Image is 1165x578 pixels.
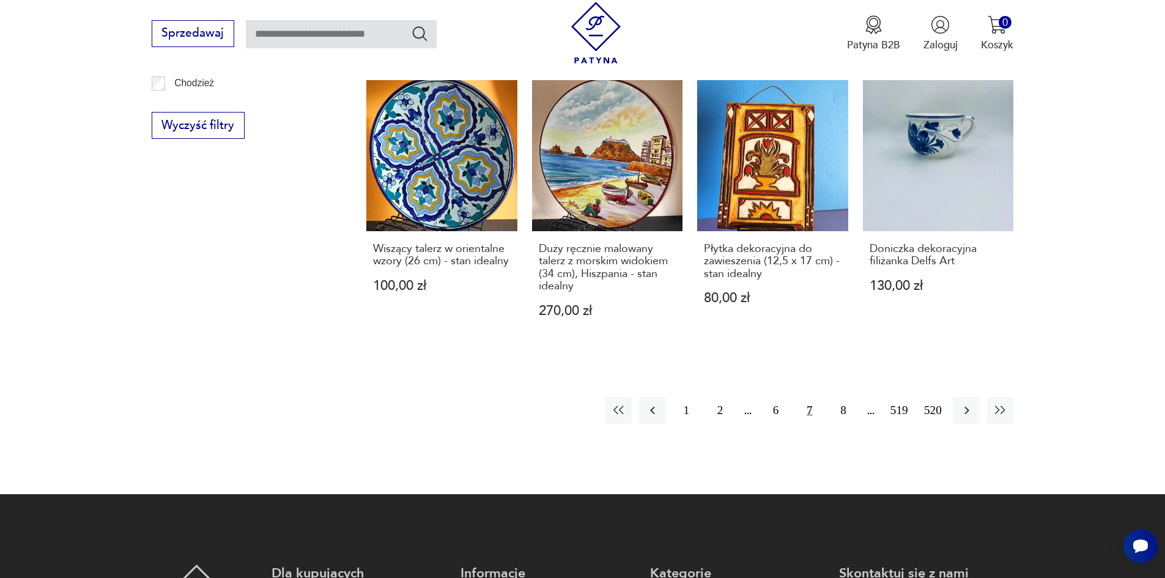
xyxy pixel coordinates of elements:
button: 519 [886,397,912,423]
button: Sprzedawaj [152,20,234,47]
h3: Wiszący talerz w orientalne wzory (26 cm) - stan idealny [373,243,511,268]
p: 100,00 zł [373,280,511,292]
button: 2 [707,397,733,423]
a: Płytka dekoracyjna do zawieszenia (12,5 x 17 cm) - stan idealnyPłytka dekoracyjna do zawieszenia ... [697,80,848,346]
img: Ikona koszyka [988,15,1007,34]
p: Ćmielów [174,96,211,112]
button: 7 [796,397,823,423]
a: Duży ręcznie malowany talerz z morskim widokiem (34 cm), Hiszpania - stan idealnyDuży ręcznie mal... [532,80,683,346]
button: 1 [673,397,700,423]
button: 520 [920,397,946,423]
a: Sprzedawaj [152,29,234,39]
img: Ikona medalu [864,15,883,34]
a: Ikona medaluPatyna B2B [847,15,900,52]
button: 6 [763,397,789,423]
h3: Doniczka dekoracyjna filiżanka Delfs Art [870,243,1007,268]
div: 0 [999,16,1012,29]
p: 80,00 zł [704,292,841,305]
a: Doniczka dekoracyjna filiżanka Delfs ArtDoniczka dekoracyjna filiżanka Delfs Art130,00 zł [863,80,1014,346]
p: Patyna B2B [847,38,900,52]
p: 130,00 zł [870,280,1007,292]
button: Patyna B2B [847,15,900,52]
button: 8 [830,397,856,423]
p: Koszyk [981,38,1013,52]
p: Zaloguj [923,38,958,52]
p: 270,00 zł [539,305,676,317]
button: Zaloguj [923,15,958,52]
h3: Duży ręcznie malowany talerz z morskim widokiem (34 cm), Hiszpania - stan idealny [539,243,676,293]
h3: Płytka dekoracyjna do zawieszenia (12,5 x 17 cm) - stan idealny [704,243,841,280]
button: Szukaj [411,24,429,42]
img: Ikonka użytkownika [931,15,950,34]
img: Patyna - sklep z meblami i dekoracjami vintage [565,2,627,64]
a: Wiszący talerz w orientalne wzory (26 cm) - stan idealnyWiszący talerz w orientalne wzory (26 cm)... [366,80,517,346]
iframe: Smartsupp widget button [1123,529,1158,563]
p: Chodzież [174,75,214,91]
button: 0Koszyk [981,15,1013,52]
button: Wyczyść filtry [152,112,245,139]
